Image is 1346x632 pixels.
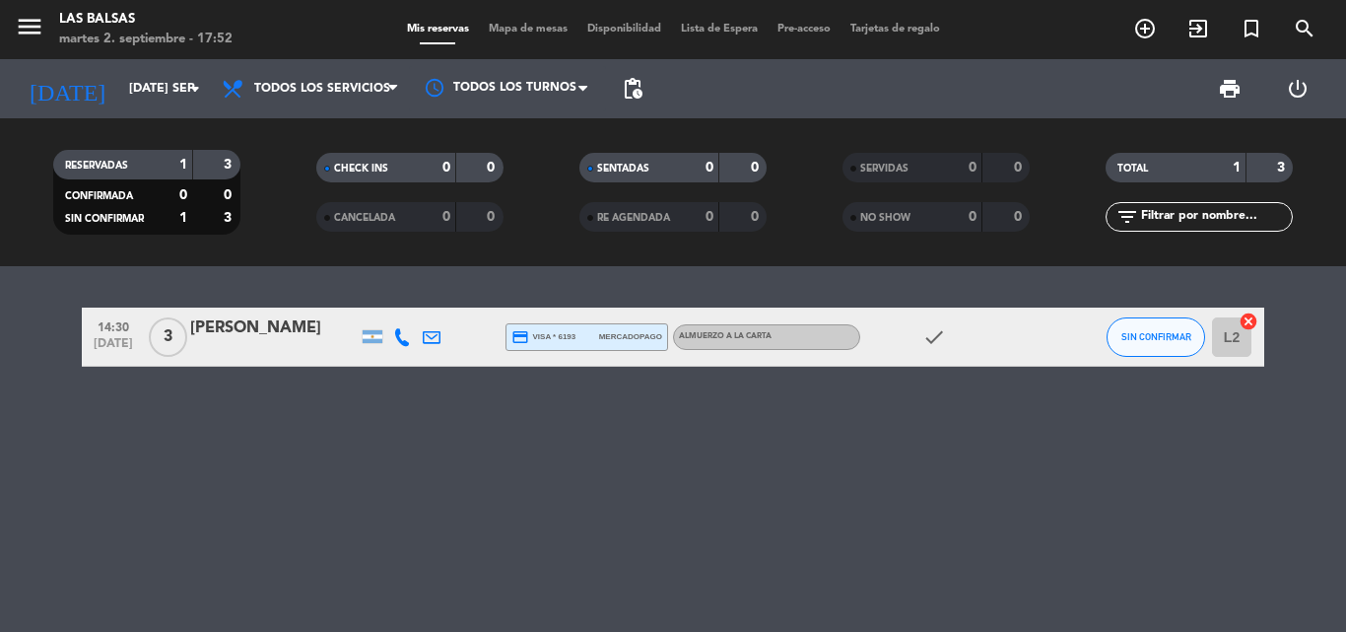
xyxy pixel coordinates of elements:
strong: 1 [1233,161,1241,175]
button: SIN CONFIRMAR [1107,317,1205,357]
span: SERVIDAS [860,164,909,174]
i: exit_to_app [1186,17,1210,40]
button: menu [15,12,44,48]
strong: 0 [969,161,976,175]
i: cancel [1239,312,1258,331]
span: 3 [149,317,187,357]
span: pending_actions [621,77,644,101]
strong: 3 [1277,161,1289,175]
span: SIN CONFIRMAR [65,214,144,224]
span: CHECK INS [334,164,388,174]
span: CONFIRMADA [65,191,133,201]
span: Mis reservas [397,24,479,35]
strong: 0 [751,161,763,175]
span: SENTADAS [597,164,649,174]
span: visa * 6193 [511,328,575,346]
i: [DATE] [15,67,119,110]
strong: 0 [706,161,713,175]
strong: 3 [224,211,236,225]
strong: 0 [706,210,713,224]
div: Las Balsas [59,10,233,30]
div: LOG OUT [1263,59,1331,118]
strong: 0 [1014,210,1026,224]
i: turned_in_not [1240,17,1263,40]
strong: 1 [179,158,187,172]
span: print [1218,77,1242,101]
span: Lista de Espera [671,24,768,35]
span: Disponibilidad [577,24,671,35]
span: Todos los servicios [254,82,390,96]
strong: 0 [487,161,499,175]
strong: 3 [224,158,236,172]
input: Filtrar por nombre... [1139,206,1292,228]
span: RESERVADAS [65,161,128,171]
i: filter_list [1115,205,1139,229]
span: TOTAL [1117,164,1148,174]
span: RE AGENDADA [597,213,670,223]
span: SIN CONFIRMAR [1121,331,1191,342]
span: 14:30 [89,315,138,337]
strong: 0 [442,210,450,224]
span: mercadopago [599,330,662,343]
strong: 0 [179,188,187,202]
i: power_settings_new [1286,77,1310,101]
strong: 0 [751,210,763,224]
span: [DATE] [89,337,138,360]
span: ALMUERZO A LA CARTA [679,332,772,340]
i: add_circle_outline [1133,17,1157,40]
i: arrow_drop_down [183,77,207,101]
span: Mapa de mesas [479,24,577,35]
span: Pre-acceso [768,24,841,35]
strong: 0 [224,188,236,202]
i: menu [15,12,44,41]
strong: 0 [969,210,976,224]
span: CANCELADA [334,213,395,223]
i: search [1293,17,1316,40]
span: NO SHOW [860,213,910,223]
i: check [922,325,946,349]
strong: 0 [487,210,499,224]
i: credit_card [511,328,529,346]
strong: 0 [1014,161,1026,175]
strong: 1 [179,211,187,225]
span: Tarjetas de regalo [841,24,950,35]
div: [PERSON_NAME] [190,316,358,341]
div: martes 2. septiembre - 17:52 [59,30,233,49]
strong: 0 [442,161,450,175]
